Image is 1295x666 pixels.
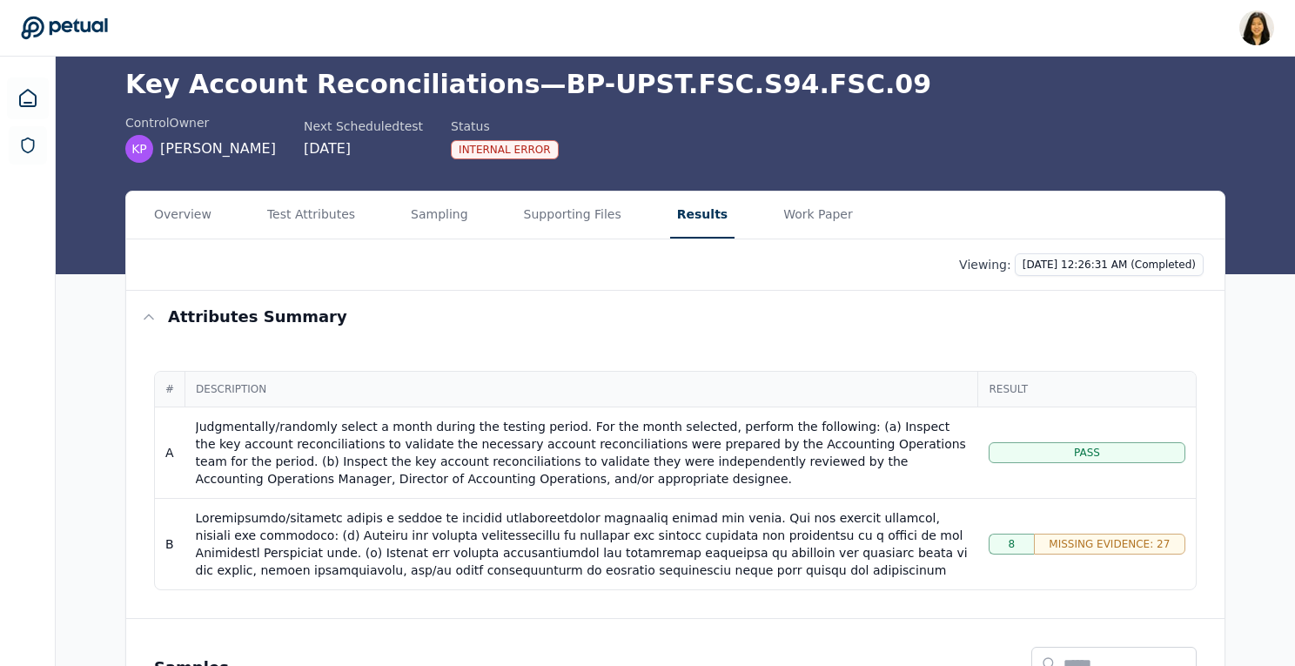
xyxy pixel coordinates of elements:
[304,138,423,159] div: [DATE]
[989,382,1185,396] span: Result
[260,192,362,239] button: Test Attributes
[959,256,1011,273] p: Viewing:
[131,140,147,158] span: KP
[1008,537,1015,551] span: 8
[1049,537,1170,551] span: Missing Evidence: 27
[21,16,108,40] a: Go to Dashboard
[670,192,735,239] button: Results
[9,126,47,165] a: SOC 1 Reports
[451,118,559,135] div: Status
[126,291,1225,343] button: Attributes summary
[7,77,49,119] a: Dashboard
[1015,253,1204,276] button: [DATE] 12:26:31 AM (Completed)
[168,305,347,329] h3: Attributes summary
[155,499,185,590] td: B
[517,192,628,239] button: Supporting Files
[196,418,968,488] div: Judgmentally/randomly select a month during the testing period. For the month selected, perform t...
[196,382,967,396] span: Description
[155,407,185,499] td: A
[125,114,276,131] div: control Owner
[125,69,1225,100] h1: Key Account Reconciliations — BP-UPST.FSC.S94.FSC.09
[451,140,559,159] div: Internal Error
[1074,446,1100,460] span: Pass
[147,192,218,239] button: Overview
[404,192,475,239] button: Sampling
[304,118,423,135] div: Next Scheduled test
[776,192,860,239] button: Work Paper
[1239,10,1274,45] img: Renee Park
[160,138,276,159] span: [PERSON_NAME]
[165,382,174,396] span: #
